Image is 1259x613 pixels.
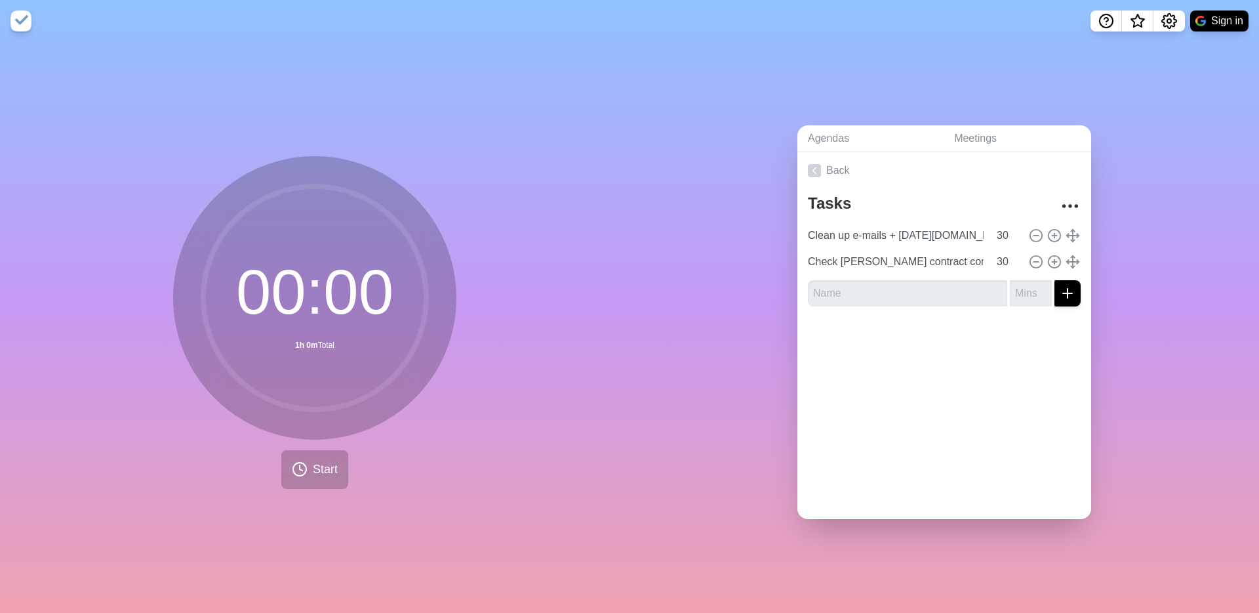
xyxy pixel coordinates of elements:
input: Name [803,249,989,275]
input: Name [808,280,1007,306]
span: Start [313,461,338,478]
button: More [1057,193,1083,219]
input: Mins [1010,280,1052,306]
input: Mins [991,222,1023,249]
input: Name [803,222,989,249]
a: Back [797,152,1091,189]
a: Meetings [944,125,1091,152]
img: google logo [1195,16,1206,26]
button: Start [281,450,348,489]
a: Agendas [797,125,944,152]
button: What’s new [1122,11,1153,32]
button: Settings [1153,11,1185,32]
button: Help [1090,11,1122,32]
input: Mins [991,249,1023,275]
button: Sign in [1190,11,1249,32]
img: timeblocks logo [10,11,31,32]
